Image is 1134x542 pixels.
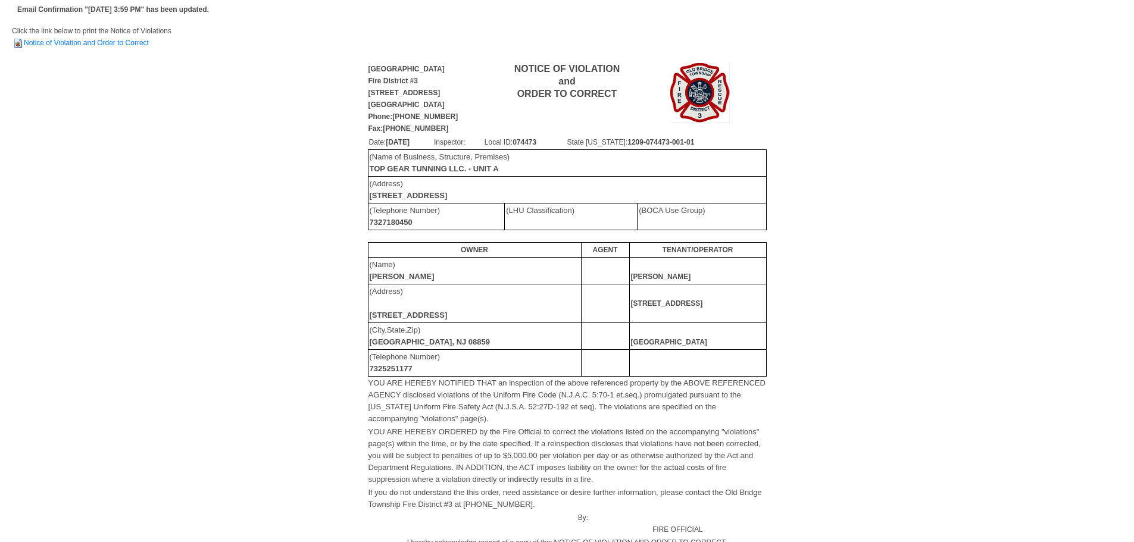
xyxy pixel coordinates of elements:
[370,364,413,373] b: 7325251177
[370,152,510,173] font: (Name of Business, Structure, Premises)
[370,272,435,281] b: [PERSON_NAME]
[631,338,707,346] b: [GEOGRAPHIC_DATA]
[484,136,567,149] td: Local ID:
[514,64,620,99] b: NOTICE OF VIOLATION and ORDER TO CORRECT
[12,27,171,47] span: Click the link below to print the Notice of Violations
[15,2,211,17] td: Email Confirmation "[DATE] 3:59 PM" has been updated.
[370,191,448,200] b: [STREET_ADDRESS]
[663,246,733,254] b: TENANT/OPERATOR
[631,272,691,281] b: [PERSON_NAME]
[370,164,499,173] b: TOP GEAR TUNNING LLC. - UNIT A
[370,260,435,281] font: (Name)
[567,136,766,149] td: State [US_STATE]:
[370,206,441,227] font: (Telephone Number)
[639,206,705,215] font: (BOCA Use Group)
[368,378,766,423] font: YOU ARE HEREBY NOTIFIED THAT an inspection of the above referenced property by the ABOVE REFERENC...
[370,337,491,346] b: [GEOGRAPHIC_DATA], NJ 08859
[370,352,441,373] font: (Telephone Number)
[12,39,149,47] a: Notice of Violation and Order to Correct
[368,427,761,484] font: YOU ARE HEREBY ORDERED by the Fire Official to correct the violations listed on the accompanying ...
[593,246,618,254] b: AGENT
[386,138,410,146] b: [DATE]
[370,311,448,319] b: [STREET_ADDRESS]
[461,246,488,254] b: OWNER
[368,136,433,149] td: Date:
[506,206,574,215] font: (LHU Classification)
[368,511,589,536] td: By:
[627,138,694,146] b: 1209-074473-001-01
[670,63,730,123] img: Image
[368,65,458,133] b: [GEOGRAPHIC_DATA] Fire District #3 [STREET_ADDRESS] [GEOGRAPHIC_DATA] Phone:[PHONE_NUMBER] Fax:[P...
[370,325,491,346] font: (City,State,Zip)
[12,37,24,49] img: HTML Document
[368,488,762,509] font: If you do not understand the this order, need assistance or desire further information, please co...
[433,136,484,149] td: Inspector:
[370,179,448,200] font: (Address)
[513,138,536,146] b: 074473
[370,218,413,227] b: 7327180450
[589,511,766,536] td: FIRE OFFICIAL
[370,287,448,319] font: (Address)
[631,299,703,308] b: [STREET_ADDRESS]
